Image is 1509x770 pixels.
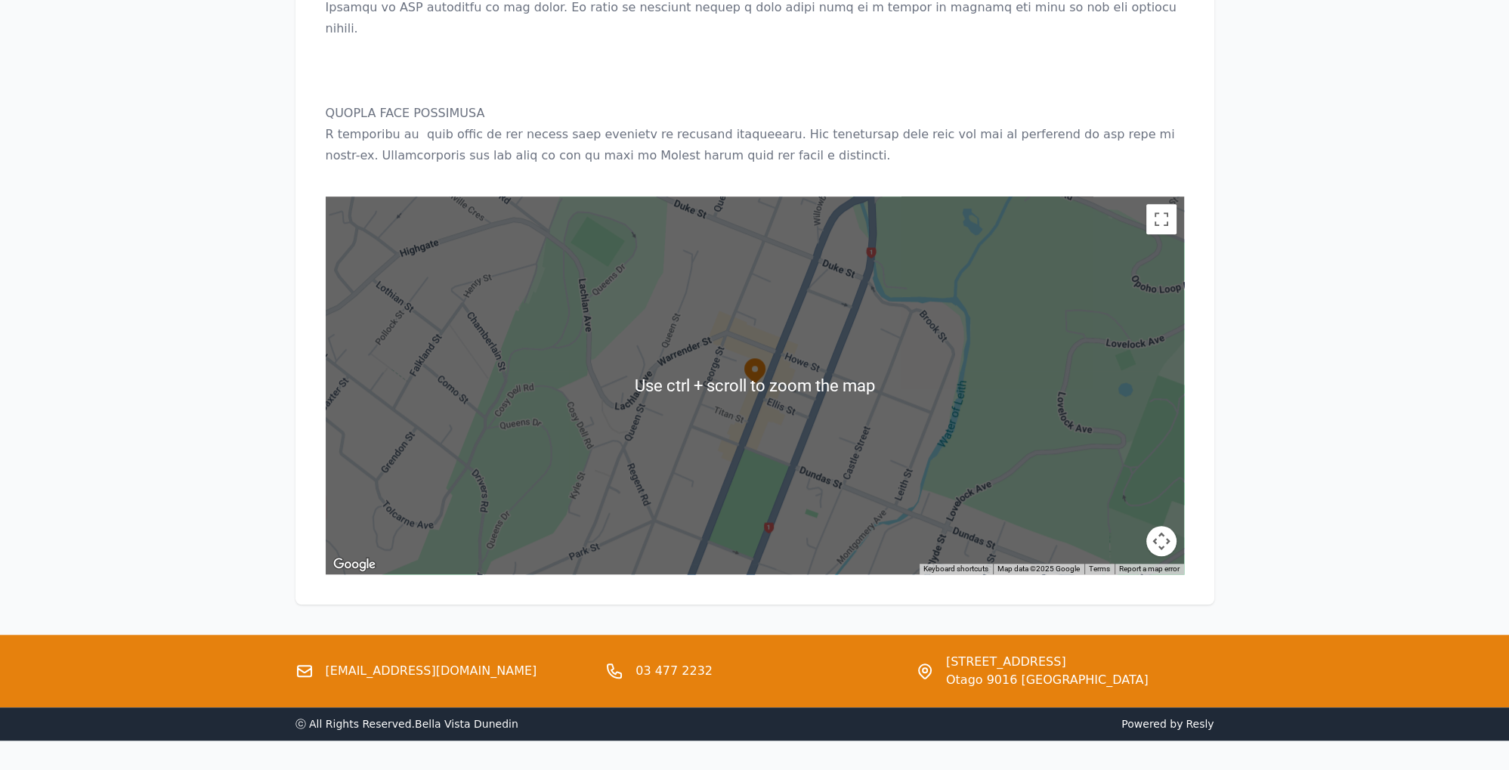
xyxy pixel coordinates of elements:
button: Toggle fullscreen view [1146,204,1177,234]
a: Report a map error [1119,564,1180,573]
button: Keyboard shortcuts [923,564,988,574]
span: Otago 9016 [GEOGRAPHIC_DATA] [946,671,1149,689]
a: [EMAIL_ADDRESS][DOMAIN_NAME] [326,662,537,680]
a: Resly [1186,718,1214,730]
a: Terms (opens in new tab) [1089,564,1110,573]
img: Google [329,555,379,574]
span: Map data ©2025 Google [997,564,1080,573]
span: [STREET_ADDRESS] [946,653,1149,671]
span: ⓒ All Rights Reserved. Bella Vista Dunedin [295,718,518,730]
a: Open this area in Google Maps (opens a new window) [329,555,379,574]
button: Map camera controls [1146,526,1177,556]
a: 03 477 2232 [635,662,713,680]
span: Powered by [761,716,1214,731]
